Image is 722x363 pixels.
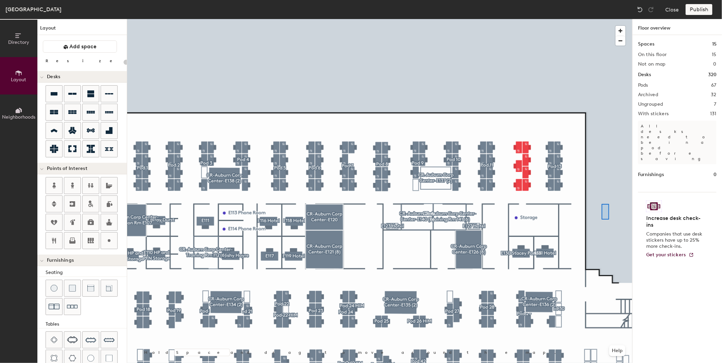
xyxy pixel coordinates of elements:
[64,280,81,297] button: Cushion
[87,285,94,292] img: Couch (middle)
[646,231,704,249] p: Companies that use desk stickers have up to 25% more check-ins.
[51,336,57,343] img: Four seat table
[646,252,694,258] a: Get your stickers
[638,40,654,48] h1: Spaces
[708,71,717,79] h1: 320
[633,19,722,35] h1: Floor overview
[67,301,78,312] img: Couch (x3)
[106,355,113,362] img: Table (1x1)
[638,62,666,67] h2: Not on map
[714,62,717,67] h2: 0
[101,331,118,348] button: Ten seat table
[638,83,648,88] h2: Pods
[82,331,99,348] button: Eight seat table
[648,6,654,13] img: Redo
[43,40,117,53] button: Add space
[8,39,29,45] span: Directory
[11,77,27,83] span: Layout
[710,111,717,117] h2: 131
[70,43,97,50] span: Add space
[2,114,35,120] span: Neighborhoods
[46,269,127,276] div: Seating
[51,285,57,292] img: Stool
[637,6,643,13] img: Undo
[646,201,662,212] img: Sticker logo
[712,40,717,48] h1: 15
[46,298,63,315] button: Couch (x2)
[106,285,113,292] img: Couch (corner)
[638,102,663,107] h2: Ungrouped
[646,252,686,258] span: Get your stickers
[638,71,651,79] h1: Desks
[47,258,74,263] span: Furnishings
[46,321,127,328] div: Tables
[87,355,94,362] img: Table (round)
[101,280,118,297] button: Couch (corner)
[638,111,669,117] h2: With stickers
[638,121,717,164] p: All desks need to be in a pod before saving
[46,280,63,297] button: Stool
[82,280,99,297] button: Couch (middle)
[712,52,717,57] h2: 15
[47,74,60,80] span: Desks
[69,285,76,292] img: Cushion
[46,331,63,348] button: Four seat table
[5,5,62,14] div: [GEOGRAPHIC_DATA]
[711,92,717,98] h2: 32
[665,4,679,15] button: Close
[37,24,127,35] h1: Layout
[49,301,59,312] img: Couch (x2)
[67,336,78,343] img: Six seat table
[609,345,625,356] button: Help
[638,92,658,98] h2: Archived
[64,298,81,315] button: Couch (x3)
[646,215,704,228] h4: Increase desk check-ins
[714,102,717,107] h2: 7
[638,171,664,178] h1: Furnishings
[51,355,57,362] img: Four seat round table
[714,171,717,178] h1: 0
[47,166,87,171] span: Points of Interest
[64,331,81,348] button: Six seat table
[104,334,115,345] img: Ten seat table
[46,58,121,64] div: Resize
[69,355,76,362] img: Six seat round table
[638,52,667,57] h2: On this floor
[85,334,96,345] img: Eight seat table
[711,83,717,88] h2: 67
